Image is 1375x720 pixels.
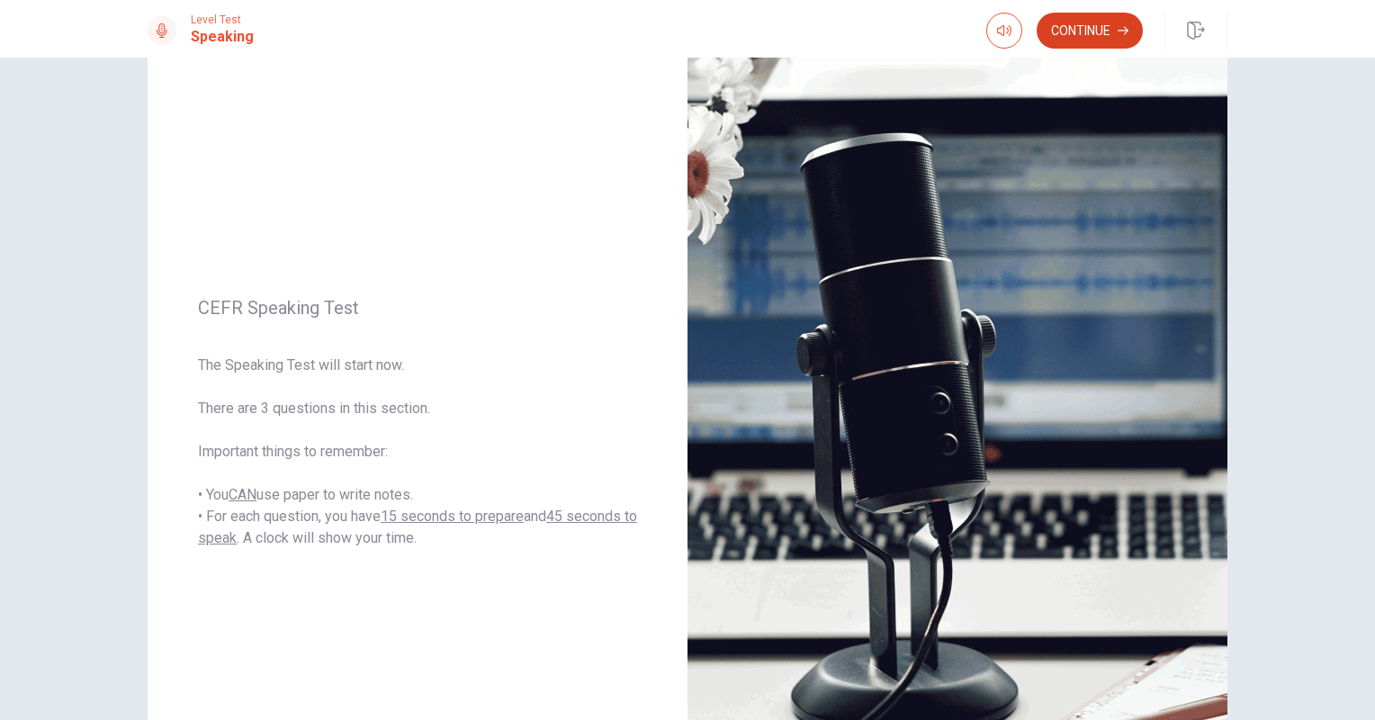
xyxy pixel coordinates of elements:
[198,297,637,319] span: CEFR Speaking Test
[381,508,524,525] u: 15 seconds to prepare
[191,13,254,26] span: Level Test
[229,486,256,503] u: CAN
[198,355,637,549] span: The Speaking Test will start now. There are 3 questions in this section. Important things to reme...
[191,26,254,48] h1: Speaking
[1037,13,1143,49] button: Continue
